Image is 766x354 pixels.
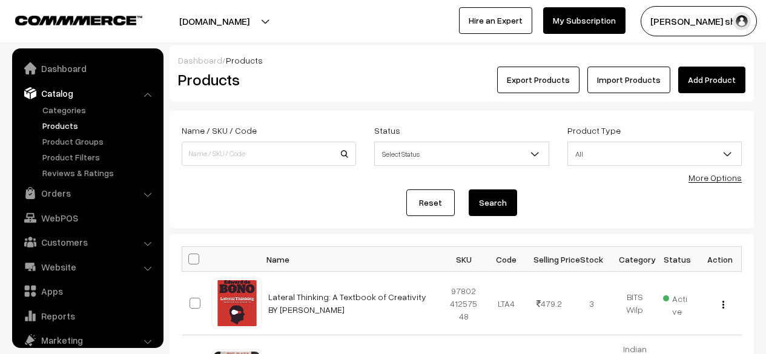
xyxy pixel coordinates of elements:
a: Apps [15,280,159,302]
td: LTA4 [485,272,528,335]
a: Marketing [15,329,159,351]
span: Products [226,55,263,65]
button: Search [469,189,517,216]
a: More Options [688,172,742,183]
img: Menu [722,301,724,309]
a: Reset [406,189,455,216]
a: Add Product [678,67,745,93]
button: [PERSON_NAME] sha… [641,6,757,36]
th: Stock [570,247,613,272]
a: Reports [15,305,159,327]
td: 479.2 [528,272,571,335]
th: Action [699,247,742,272]
div: / [178,54,745,67]
a: WebPOS [15,207,159,229]
label: Product Type [567,124,621,137]
a: Reviews & Ratings [39,166,159,179]
a: Categories [39,103,159,116]
button: [DOMAIN_NAME] [137,6,292,36]
a: Product Filters [39,151,159,163]
a: Dashboard [178,55,222,65]
th: Category [613,247,656,272]
span: Select Status [375,143,548,165]
th: Code [485,247,528,272]
th: Selling Price [528,247,571,272]
th: SKU [443,247,486,272]
a: My Subscription [543,7,626,34]
label: Status [374,124,400,137]
input: Name / SKU / Code [182,142,356,166]
h2: Products [178,70,355,89]
label: Name / SKU / Code [182,124,257,137]
span: All [568,143,741,165]
a: Lateral Thinking: A Textbook of Creativity BY [PERSON_NAME] [268,292,426,315]
span: All [567,142,742,166]
th: Status [656,247,699,272]
img: user [733,12,751,30]
span: Select Status [374,142,549,166]
a: COMMMERCE [15,12,121,27]
td: 3 [570,272,613,335]
a: Hire an Expert [459,7,532,34]
a: Products [39,119,159,132]
a: Catalog [15,82,159,104]
button: Export Products [497,67,579,93]
td: BITS Wilp [613,272,656,335]
th: Name [261,247,443,272]
a: Website [15,256,159,278]
td: 9780241257548 [443,272,486,335]
a: Dashboard [15,57,159,79]
a: Customers [15,231,159,253]
a: Product Groups [39,135,159,148]
span: Active [663,289,692,318]
a: Import Products [587,67,670,93]
a: Orders [15,182,159,204]
img: COMMMERCE [15,16,142,25]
